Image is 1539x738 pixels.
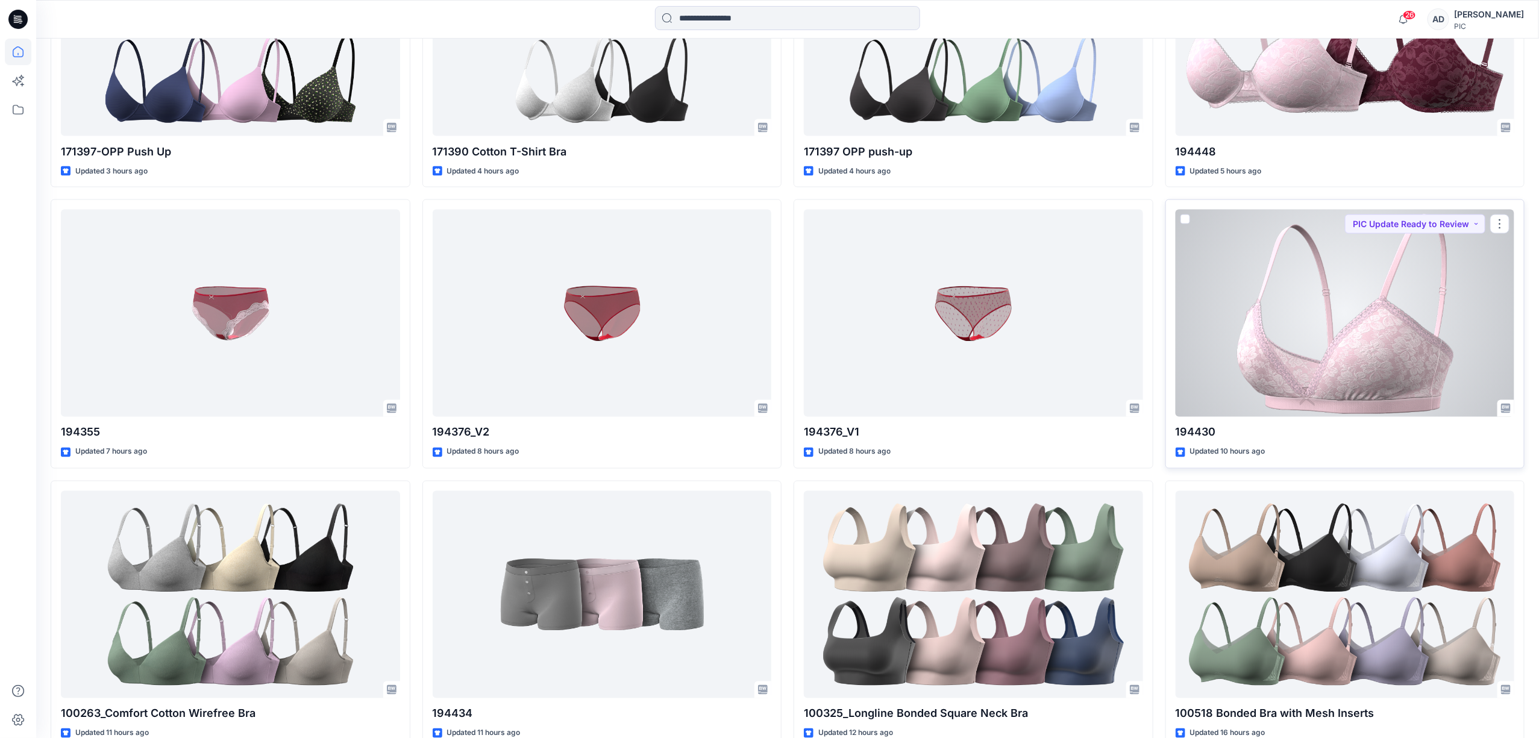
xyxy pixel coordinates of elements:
[447,165,519,178] p: Updated 4 hours ago
[804,210,1143,417] a: 194376_V1
[1428,8,1449,30] div: AD
[1190,165,1262,178] p: Updated 5 hours ago
[433,705,772,722] p: 194434
[1454,7,1524,22] div: [PERSON_NAME]
[1403,10,1416,20] span: 26
[804,705,1143,722] p: 100325_Longline Bonded Square Neck Bra
[61,424,400,441] p: 194355
[804,491,1143,698] a: 100325_Longline Bonded Square Neck Bra
[61,491,400,698] a: 100263_Comfort Cotton Wirefree Bra
[61,143,400,160] p: 171397-OPP Push Up
[433,143,772,160] p: 171390 Cotton T-Shirt Bra
[818,165,891,178] p: Updated 4 hours ago
[804,143,1143,160] p: 171397 OPP push-up
[1176,424,1515,441] p: 194430
[433,210,772,417] a: 194376_V2
[1454,22,1524,31] div: PIC
[1176,491,1515,698] a: 100518 Bonded Bra with Mesh Inserts
[1176,705,1515,722] p: 100518 Bonded Bra with Mesh Inserts
[1176,143,1515,160] p: 194448
[75,446,147,458] p: Updated 7 hours ago
[1176,210,1515,417] a: 194430
[447,446,519,458] p: Updated 8 hours ago
[61,210,400,417] a: 194355
[433,491,772,698] a: 194434
[75,165,148,178] p: Updated 3 hours ago
[61,705,400,722] p: 100263_Comfort Cotton Wirefree Bra
[804,424,1143,441] p: 194376_V1
[818,446,891,458] p: Updated 8 hours ago
[1190,446,1265,458] p: Updated 10 hours ago
[433,424,772,441] p: 194376_V2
